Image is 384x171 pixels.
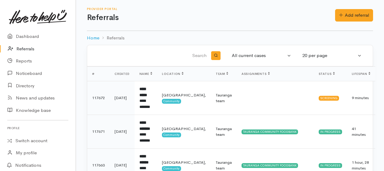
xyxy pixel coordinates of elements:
span: 9 minutes [352,95,369,100]
span: Lifespan [352,72,370,76]
time: [DATE] [115,129,127,134]
span: Community [162,132,181,137]
a: Add referral [335,9,373,22]
span: Community [162,99,181,104]
span: 1 hour, 28 minutes [352,160,369,171]
nav: breadcrumb [87,31,373,45]
span: Location [162,72,183,76]
div: In progress [319,129,342,134]
h6: Profile [7,124,68,132]
div: All current cases [232,52,286,59]
span: [GEOGRAPHIC_DATA], [162,126,206,131]
button: 20 per page [299,50,365,62]
th: # [87,67,110,81]
button: All current cases [228,50,295,62]
h6: Provider Portal [87,7,335,11]
span: [GEOGRAPHIC_DATA], [162,92,206,98]
span: Assignments [242,72,270,76]
div: TAURANGA COMMUNITY FOODBANK [242,129,298,134]
div: Tauranga team [216,126,232,138]
time: [DATE] [115,163,127,168]
th: Created [110,67,135,81]
span: Team [216,72,228,76]
div: Screening [319,96,339,101]
h1: Referrals [87,13,335,22]
span: 41 minutes [352,126,366,137]
div: In progress [319,163,342,168]
td: 117671 [87,115,110,149]
span: Community [162,166,181,171]
div: 20 per page [302,52,356,59]
span: Status [319,72,335,76]
td: 117672 [87,81,110,115]
input: Search [94,49,208,63]
div: TAURANGA COMMUNITY FOODBANK [242,163,298,168]
span: [GEOGRAPHIC_DATA], [162,160,206,165]
time: [DATE] [115,95,127,100]
a: Home [87,35,99,42]
span: Name [139,72,152,76]
li: Referrals [99,35,125,42]
div: Tauranga team [216,92,232,104]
